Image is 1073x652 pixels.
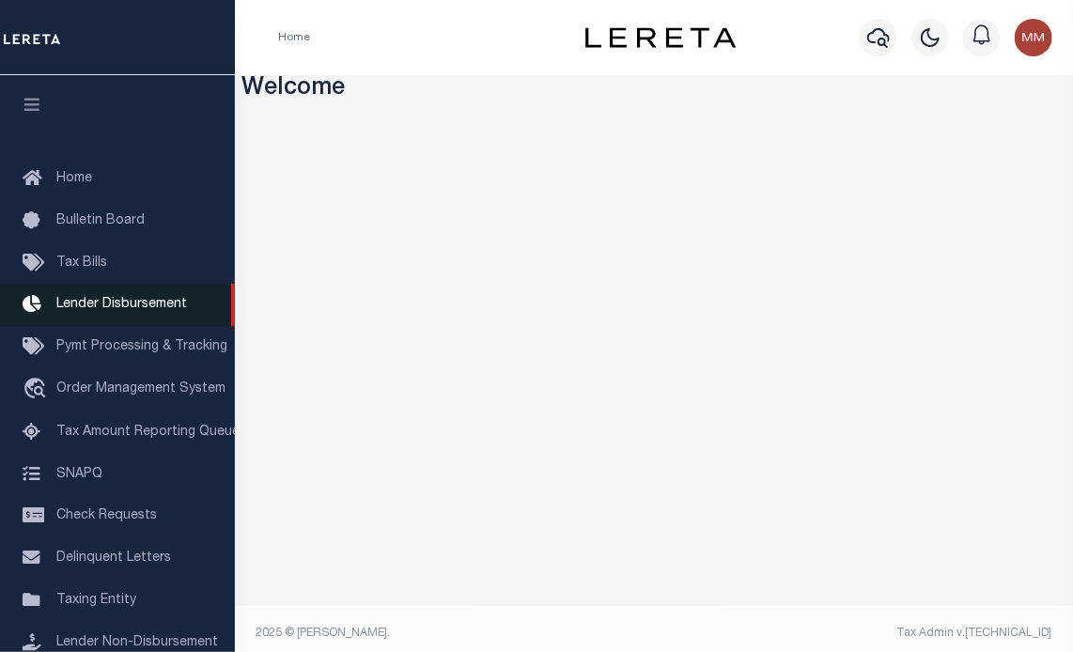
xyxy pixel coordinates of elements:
span: Bulletin Board [56,214,145,227]
span: Home [56,172,92,185]
span: Tax Amount Reporting Queue [56,426,240,439]
span: Delinquent Letters [56,551,171,565]
h3: Welcome [242,75,1066,103]
span: Check Requests [56,509,157,522]
i: travel_explore [23,378,53,402]
img: logo-dark.svg [585,27,736,48]
span: Order Management System [56,382,225,396]
span: Tax Bills [56,256,107,270]
div: Tax Admin v.[TECHNICAL_ID] [668,625,1052,642]
img: svg+xml;base64,PHN2ZyB4bWxucz0iaHR0cDovL3d3dy53My5vcmcvMjAwMC9zdmciIHBvaW50ZXItZXZlbnRzPSJub25lIi... [1015,19,1052,56]
li: Home [278,29,310,46]
span: Taxing Entity [56,594,136,607]
div: 2025 © [PERSON_NAME]. [242,625,655,642]
span: Lender Disbursement [56,298,187,311]
span: SNAPQ [56,467,102,480]
span: Pymt Processing & Tracking [56,340,227,353]
span: Lender Non-Disbursement [56,636,218,649]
